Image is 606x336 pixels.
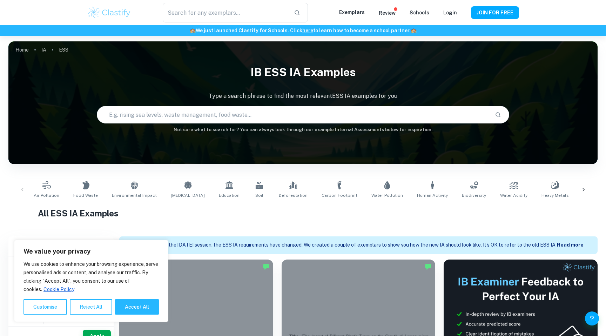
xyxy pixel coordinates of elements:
[87,6,132,20] img: Clastify logo
[411,28,417,33] span: 🏫
[137,241,557,249] p: Starting from the [DATE] session, the ESS IA requirements have changed. We created a couple of ex...
[339,8,365,16] p: Exemplars
[541,192,569,199] span: Heavy Metals
[8,92,598,100] p: Type a search phrase to find the most relevant ESS IA examples for you
[417,192,448,199] span: Human Activity
[34,192,59,199] span: Air Pollution
[97,105,489,125] input: E.g. rising sea levels, waste management, food waste...
[115,299,159,315] button: Accept All
[8,236,114,256] h6: Filter exemplars
[585,311,599,325] button: Help and Feedback
[302,28,313,33] a: here
[41,45,46,55] a: IA
[410,10,429,15] a: Schools
[23,299,67,315] button: Customise
[59,46,68,54] p: ESS
[263,263,270,270] img: Marked
[500,192,527,199] span: Water Acidity
[23,247,159,256] p: We value your privacy
[8,126,598,133] h6: Not sure what to search for? You can always look through our example Internal Assessments below f...
[15,45,29,55] a: Home
[322,192,357,199] span: Carbon Footprint
[255,192,263,199] span: Soil
[425,263,432,270] img: Marked
[163,3,288,22] input: Search for any exemplars...
[8,61,598,83] h1: IB ESS IA examples
[1,27,605,34] h6: We just launched Clastify for Schools. Click to learn how to become a school partner.
[171,192,205,199] span: [MEDICAL_DATA]
[38,207,568,220] h1: All ESS IA Examples
[471,6,519,19] button: JOIN FOR FREE
[462,192,486,199] span: Biodiversity
[14,240,168,322] div: We value your privacy
[371,192,403,199] span: Water Pollution
[23,260,159,294] p: We use cookies to enhance your browsing experience, serve personalised ads or content, and analys...
[219,192,240,199] span: Education
[443,10,457,15] a: Login
[492,109,504,121] button: Search
[190,28,196,33] span: 🏫
[73,192,98,199] span: Food Waste
[379,9,396,17] p: Review
[279,192,308,199] span: Deforestation
[43,286,75,293] a: Cookie Policy
[557,242,584,248] b: Read more
[112,192,157,199] span: Environmental Impact
[70,299,112,315] button: Reject All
